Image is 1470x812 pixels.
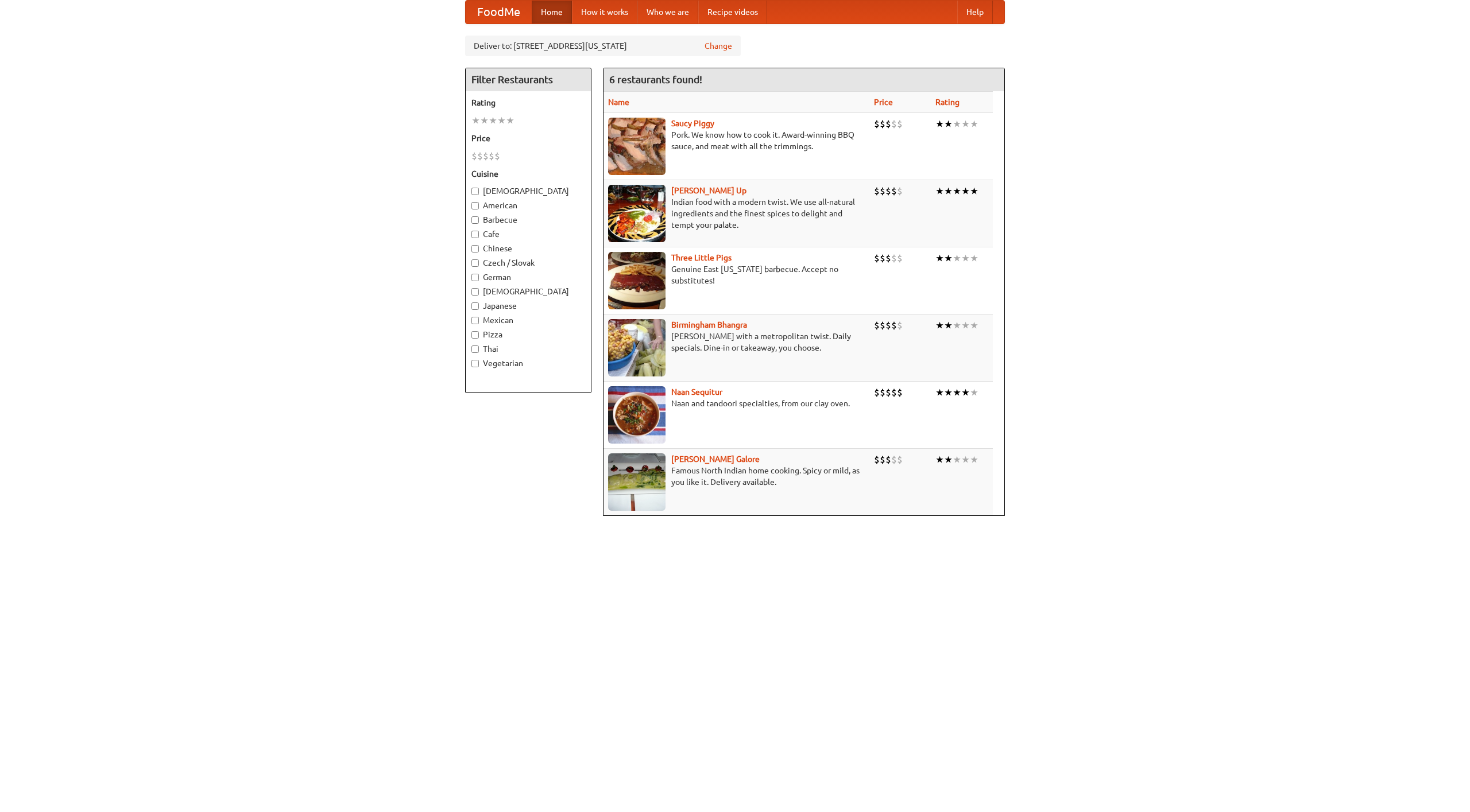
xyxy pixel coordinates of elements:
[471,243,585,254] label: Chinese
[608,129,865,152] p: Pork. We know how to cook it. Award-winning BBQ sauce, and meat with all the trimmings.
[944,118,953,130] li: ★
[891,319,897,332] li: $
[961,386,970,399] li: ★
[953,386,961,399] li: ★
[471,188,479,195] input: [DEMOGRAPHIC_DATA]
[471,329,585,340] label: Pizza
[970,118,978,130] li: ★
[609,74,702,85] ng-pluralize: 6 restaurants found!
[465,36,741,56] div: Deliver to: [STREET_ADDRESS][US_STATE]
[471,358,585,369] label: Vegetarian
[671,186,746,195] b: [PERSON_NAME] Up
[705,40,732,52] a: Change
[961,453,970,466] li: ★
[466,1,532,24] a: FoodMe
[477,150,483,162] li: $
[885,252,891,265] li: $
[671,454,760,464] a: [PERSON_NAME] Galore
[885,453,891,466] li: $
[897,185,903,197] li: $
[480,114,489,127] li: ★
[608,398,865,409] p: Naan and tandoori specialties, from our clay oven.
[944,453,953,466] li: ★
[608,453,666,511] img: currygalore.jpg
[874,453,880,466] li: $
[471,288,479,296] input: [DEMOGRAPHIC_DATA]
[471,133,585,144] h5: Price
[471,214,585,226] label: Barbecue
[874,118,880,130] li: $
[471,202,479,209] input: American
[497,114,506,127] li: ★
[897,118,903,130] li: $
[970,185,978,197] li: ★
[891,386,897,399] li: $
[489,150,494,162] li: $
[471,300,585,312] label: Japanese
[471,231,479,238] input: Cafe
[671,387,722,397] a: Naan Sequitur
[935,319,944,332] li: ★
[874,98,893,107] a: Price
[953,319,961,332] li: ★
[935,185,944,197] li: ★
[572,1,637,24] a: How it works
[874,319,880,332] li: $
[874,185,880,197] li: $
[961,319,970,332] li: ★
[935,453,944,466] li: ★
[471,257,585,269] label: Czech / Slovak
[471,114,480,127] li: ★
[885,319,891,332] li: $
[608,331,865,353] p: [PERSON_NAME] with a metropolitan twist. Daily specials. Dine-in or takeaway, you choose.
[471,331,479,339] input: Pizza
[935,252,944,265] li: ★
[953,185,961,197] li: ★
[637,1,698,24] a: Who we are
[891,118,897,130] li: $
[471,150,477,162] li: $
[880,185,885,197] li: $
[944,386,953,399] li: ★
[608,98,629,107] a: Name
[961,252,970,265] li: ★
[608,465,865,488] p: Famous North Indian home cooking. Spicy or mild, as you like it. Delivery available.
[471,343,585,355] label: Thai
[880,252,885,265] li: $
[897,252,903,265] li: $
[944,319,953,332] li: ★
[608,252,666,309] img: littlepigs.jpg
[471,274,479,281] input: German
[970,319,978,332] li: ★
[608,319,666,376] img: bhangra.jpg
[608,263,865,286] p: Genuine East [US_STATE] barbecue. Accept no substitutes!
[671,253,732,262] a: Three Little Pigs
[608,118,666,175] img: saucy.jpg
[953,252,961,265] li: ★
[897,453,903,466] li: $
[880,453,885,466] li: $
[885,118,891,130] li: $
[874,386,880,399] li: $
[953,118,961,130] li: ★
[471,286,585,297] label: [DEMOGRAPHIC_DATA]
[471,259,479,267] input: Czech / Slovak
[885,185,891,197] li: $
[935,118,944,130] li: ★
[608,386,666,444] img: naansequitur.jpg
[970,386,978,399] li: ★
[494,150,500,162] li: $
[466,68,591,91] h4: Filter Restaurants
[471,185,585,197] label: [DEMOGRAPHIC_DATA]
[608,196,865,231] p: Indian food with a modern twist. We use all-natural ingredients and the finest spices to delight ...
[880,319,885,332] li: $
[944,185,953,197] li: ★
[471,317,479,324] input: Mexican
[471,302,479,310] input: Japanese
[671,320,747,329] a: Birmingham Bhangra
[471,216,479,224] input: Barbecue
[874,252,880,265] li: $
